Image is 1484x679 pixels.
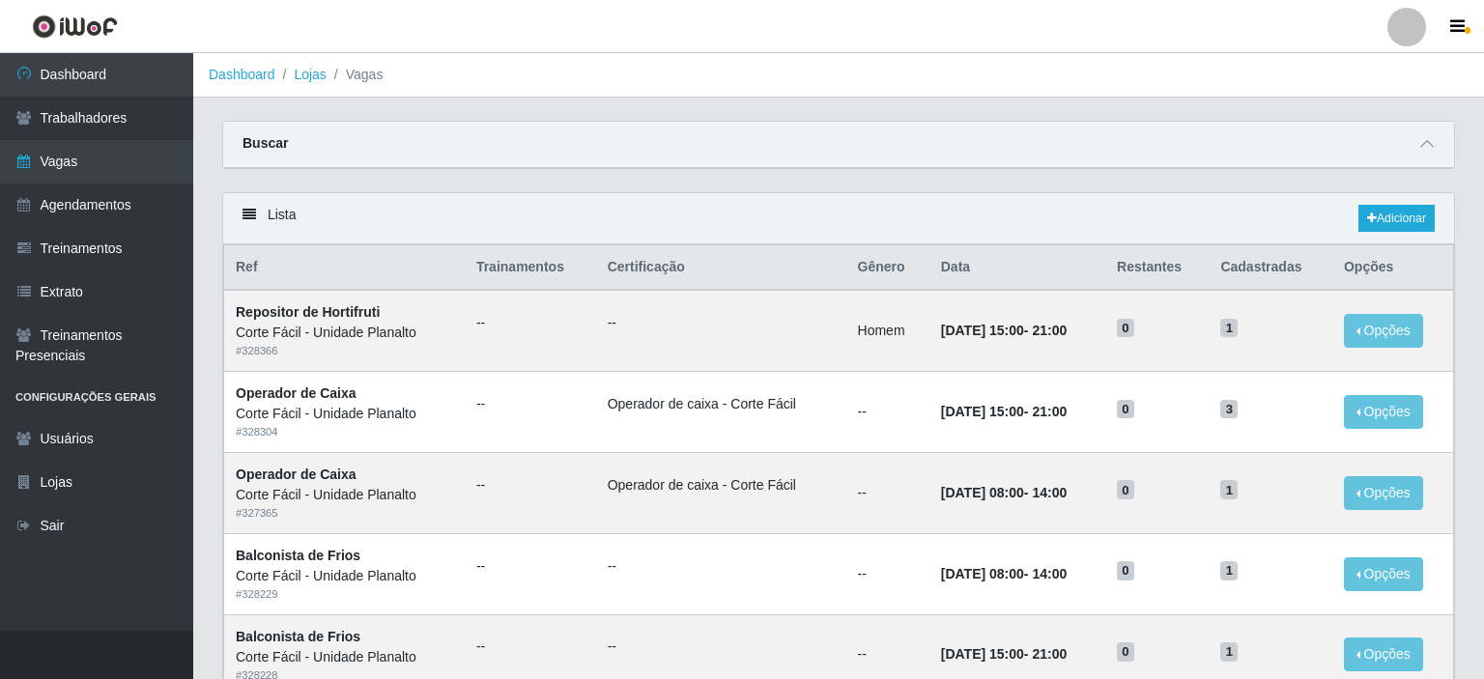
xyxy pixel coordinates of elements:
[1117,480,1134,499] span: 0
[327,65,384,85] li: Vagas
[236,629,360,644] strong: Balconista de Frios
[1220,400,1238,419] span: 3
[236,424,453,440] div: # 328304
[476,313,585,333] ul: --
[1117,642,1134,662] span: 0
[941,323,1024,338] time: [DATE] 15:00
[1209,245,1332,291] th: Cadastradas
[1332,245,1454,291] th: Opções
[209,67,275,82] a: Dashboard
[1105,245,1209,291] th: Restantes
[1344,476,1423,510] button: Opções
[1032,646,1067,662] time: 21:00
[846,372,929,453] td: --
[596,245,846,291] th: Certificação
[236,304,380,320] strong: Repositor de Hortifruti
[1032,566,1067,581] time: 14:00
[1117,319,1134,338] span: 0
[1358,205,1435,232] a: Adicionar
[608,556,835,577] ul: --
[32,14,118,39] img: CoreUI Logo
[236,485,453,505] div: Corte Fácil - Unidade Planalto
[1344,637,1423,671] button: Opções
[476,556,585,577] ul: --
[846,290,929,371] td: Homem
[236,343,453,359] div: # 328366
[236,566,453,586] div: Corte Fácil - Unidade Planalto
[941,566,1024,581] time: [DATE] 08:00
[1117,400,1134,419] span: 0
[476,637,585,657] ul: --
[941,646,1024,662] time: [DATE] 15:00
[846,533,929,614] td: --
[465,245,596,291] th: Trainamentos
[1344,557,1423,591] button: Opções
[941,404,1067,419] strong: -
[846,245,929,291] th: Gênero
[236,385,357,401] strong: Operador de Caixa
[1220,319,1238,338] span: 1
[1032,404,1067,419] time: 21:00
[236,647,453,667] div: Corte Fácil - Unidade Planalto
[224,245,465,291] th: Ref
[608,637,835,657] ul: --
[1032,323,1067,338] time: 21:00
[236,586,453,603] div: # 328229
[476,394,585,414] ul: --
[941,646,1067,662] strong: -
[193,53,1484,98] nav: breadcrumb
[608,313,835,333] ul: --
[223,193,1454,244] div: Lista
[846,452,929,533] td: --
[608,475,835,495] li: Operador de caixa - Corte Fácil
[236,505,453,522] div: # 327365
[941,485,1067,500] strong: -
[236,323,453,343] div: Corte Fácil - Unidade Planalto
[1032,485,1067,500] time: 14:00
[941,566,1067,581] strong: -
[476,475,585,495] ul: --
[608,394,835,414] li: Operador de caixa - Corte Fácil
[236,548,360,563] strong: Balconista de Frios
[243,135,288,151] strong: Buscar
[929,245,1105,291] th: Data
[294,67,326,82] a: Lojas
[941,404,1024,419] time: [DATE] 15:00
[941,485,1024,500] time: [DATE] 08:00
[1220,561,1238,580] span: 1
[236,467,357,482] strong: Operador de Caixa
[1344,395,1423,429] button: Opções
[941,323,1067,338] strong: -
[1220,642,1238,662] span: 1
[236,404,453,424] div: Corte Fácil - Unidade Planalto
[1344,314,1423,348] button: Opções
[1117,561,1134,580] span: 0
[1220,480,1238,499] span: 1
